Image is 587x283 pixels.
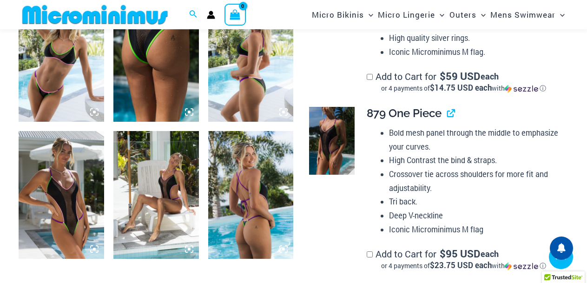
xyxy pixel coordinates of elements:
[312,3,364,26] span: Micro Bikinis
[389,45,561,59] li: Iconic Microminimus M flag.
[367,84,561,93] div: or 4 payments of with
[208,131,294,259] img: Reckless Neon Crush Black Neon 879 One Piece
[430,260,492,270] span: $23.75 USD each
[490,3,555,26] span: Mens Swimwear
[189,9,198,21] a: Search icon link
[481,249,499,258] span: each
[19,4,171,25] img: MM SHOP LOGO FLAT
[308,1,568,28] nav: Site Navigation
[389,126,561,153] li: Bold mesh panel through the middle to emphasize your curves.
[19,131,104,259] img: Reckless Neon Crush Black Neon 879 One Piece
[378,3,435,26] span: Micro Lingerie
[364,3,373,26] span: Menu Toggle
[113,131,199,259] img: Reckless Neon Crush Black Neon 879 One Piece
[310,3,376,26] a: Micro BikinisMenu ToggleMenu Toggle
[505,85,538,93] img: Sezzle
[440,247,446,260] span: $
[367,74,373,80] input: Add to Cart for$59 USD eachor 4 payments of$14.75 USD eachwithSezzle Click to learn more about Se...
[367,70,561,93] label: Add to Cart for
[367,261,561,270] div: or 4 payments of$23.75 USD eachwithSezzle Click to learn more about Sezzle
[224,4,246,25] a: View Shopping Cart, empty
[481,72,499,81] span: each
[309,107,354,175] img: Reckless Neon Crush Black Neon 879 One Piece
[367,261,561,270] div: or 4 payments of with
[367,106,442,120] span: 879 One Piece
[389,31,561,45] li: High quality silver rings.
[207,11,215,19] a: Account icon link
[367,251,373,257] input: Add to Cart for$95 USD eachor 4 payments of$23.75 USD eachwithSezzle Click to learn more about Se...
[488,3,567,26] a: Mens SwimwearMenu ToggleMenu Toggle
[389,195,561,209] li: Tri back.
[389,209,561,223] li: Deep V-neckline
[389,153,561,167] li: High Contrast the bind & straps.
[440,69,446,83] span: $
[435,3,444,26] span: Menu Toggle
[476,3,486,26] span: Menu Toggle
[555,3,565,26] span: Menu Toggle
[376,3,447,26] a: Micro LingerieMenu ToggleMenu Toggle
[505,262,538,270] img: Sezzle
[389,167,561,195] li: Crossover tie across shoulders for more fit and adjustability.
[367,248,561,271] label: Add to Cart for
[430,82,492,93] span: $14.75 USD each
[389,223,561,237] li: Iconic Microminimus M flag
[367,84,561,93] div: or 4 payments of$14.75 USD eachwithSezzle Click to learn more about Sezzle
[449,3,476,26] span: Outers
[447,3,488,26] a: OutersMenu ToggleMenu Toggle
[440,72,480,81] span: 59 USD
[440,249,480,258] span: 95 USD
